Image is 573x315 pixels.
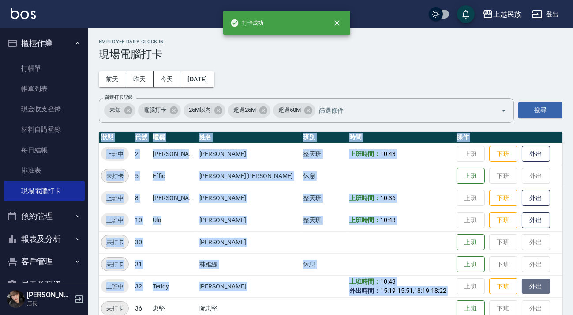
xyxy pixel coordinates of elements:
[228,103,270,118] div: 超過25M
[197,143,301,165] td: [PERSON_NAME]
[133,143,150,165] td: 2
[184,103,226,118] div: 25M以內
[99,39,562,45] h2: Employee Daily Clock In
[4,99,85,119] a: 現金收支登錄
[230,19,264,27] span: 打卡成功
[457,234,485,250] button: 上班
[522,212,550,228] button: 外出
[27,300,72,307] p: 店長
[489,212,517,228] button: 下班
[197,253,301,275] td: 林雅緹
[101,282,129,291] span: 上班中
[154,71,181,87] button: 今天
[349,194,380,201] b: 上班時間：
[133,187,150,209] td: 8
[101,171,128,181] span: 未打卡
[301,209,348,231] td: 整天班
[133,275,150,297] td: 32
[126,71,154,87] button: 昨天
[349,150,380,157] b: 上班時間：
[349,216,380,224] b: 上班時間：
[101,216,129,225] span: 上班中
[27,291,72,300] h5: [PERSON_NAME]
[479,5,525,23] button: 上越民族
[380,194,396,201] span: 10:36
[301,187,348,209] td: 整天班
[133,231,150,253] td: 30
[101,194,129,203] span: 上班中
[99,71,126,87] button: 前天
[347,275,454,297] td: - , -
[347,132,454,143] th: 時間
[133,132,150,143] th: 代號
[101,260,128,269] span: 未打卡
[380,287,396,294] span: 15:19
[11,8,36,19] img: Logo
[457,5,475,23] button: save
[104,103,135,118] div: 未知
[4,119,85,140] a: 材料自購登錄
[301,165,348,187] td: 休息
[4,32,85,55] button: 櫃檯作業
[197,132,301,143] th: 姓名
[150,209,197,231] td: Ula
[150,132,197,143] th: 暱稱
[489,146,517,162] button: 下班
[457,256,485,273] button: 上班
[327,13,347,33] button: close
[138,103,181,118] div: 電腦打卡
[522,146,550,162] button: 外出
[197,165,301,187] td: [PERSON_NAME][PERSON_NAME]
[349,287,380,294] b: 外出時間：
[133,209,150,231] td: 10
[7,290,25,308] img: Person
[150,143,197,165] td: [PERSON_NAME]
[150,165,197,187] td: Effie
[380,150,396,157] span: 10:43
[273,103,315,118] div: 超過50M
[497,103,511,118] button: Open
[228,106,261,114] span: 超過25M
[101,304,128,313] span: 未打卡
[101,238,128,247] span: 未打卡
[518,102,562,118] button: 搜尋
[180,71,214,87] button: [DATE]
[4,250,85,273] button: 客戶管理
[4,140,85,160] a: 每日結帳
[414,287,430,294] span: 18:19
[454,132,562,143] th: 操作
[133,165,150,187] td: 5
[4,58,85,79] a: 打帳單
[273,106,306,114] span: 超過50M
[184,106,217,114] span: 25M以內
[4,228,85,250] button: 報表及分析
[197,231,301,253] td: [PERSON_NAME]
[150,275,197,297] td: Teddy
[457,168,485,184] button: 上班
[99,132,133,143] th: 狀態
[4,205,85,228] button: 預約管理
[301,132,348,143] th: 班別
[4,160,85,181] a: 排班表
[380,216,396,224] span: 10:43
[301,253,348,275] td: 休息
[380,278,396,285] span: 10:43
[101,149,129,159] span: 上班中
[99,48,562,61] h3: 現場電腦打卡
[197,209,301,231] td: [PERSON_NAME]
[522,279,550,294] button: 外出
[489,278,517,295] button: 下班
[397,287,413,294] span: 15:51
[528,6,562,23] button: 登出
[104,106,126,114] span: 未知
[197,275,301,297] td: [PERSON_NAME]
[138,106,172,114] span: 電腦打卡
[489,190,517,206] button: 下班
[105,94,133,101] label: 篩選打卡記錄
[317,102,485,118] input: 篩選條件
[431,287,446,294] span: 18:22
[522,190,550,206] button: 外出
[301,143,348,165] td: 整天班
[4,273,85,296] button: 員工及薪資
[349,278,380,285] b: 上班時間：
